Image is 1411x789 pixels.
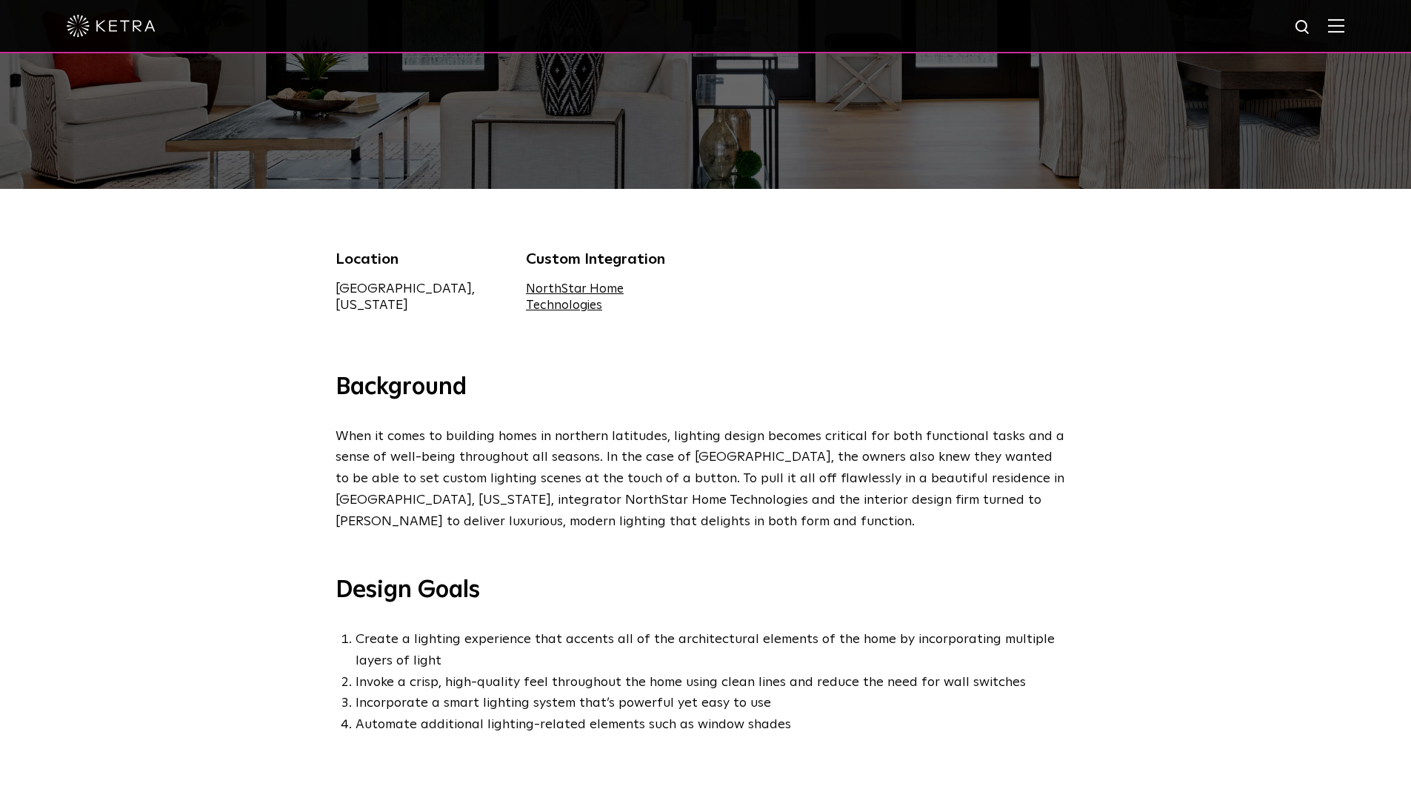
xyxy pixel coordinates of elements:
img: search icon [1294,19,1312,37]
li: Invoke a crisp, high-quality feel throughout the home using clean lines and reduce the need for w... [356,672,1076,693]
div: Custom Integration [526,248,695,270]
li: Incorporate a smart lighting system that’s powerful yet easy to use [356,693,1076,714]
img: Hamburger%20Nav.svg [1328,19,1344,33]
li: Create a lighting experience that accents all of the architectural elements of the home by incorp... [356,629,1076,672]
h3: Design Goals [336,576,1076,607]
img: ketra-logo-2019-white [67,15,156,37]
li: Automate additional lighting-related elements such as window shades [356,714,1076,736]
h3: Background [336,373,1076,404]
div: Location [336,248,504,270]
div: [GEOGRAPHIC_DATA], [US_STATE] [336,281,504,313]
a: NorthStar Home Technologies [526,283,624,312]
span: When it comes to building homes in northern latitudes, lighting design becomes critical for both ... [336,430,1064,528]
